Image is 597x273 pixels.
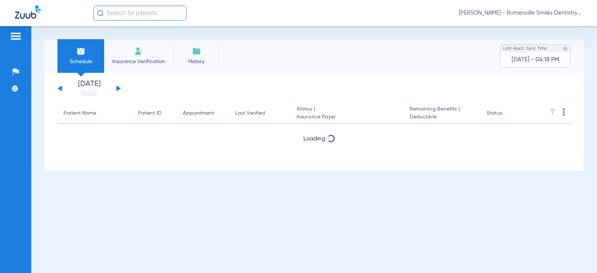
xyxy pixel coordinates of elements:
span: Insurance Verification [110,58,168,65]
th: Status | [291,103,404,124]
img: Zuub Logo [15,6,41,19]
div: Last Verified [235,109,265,117]
div: Patient Name [63,109,126,117]
span: Schedule [63,58,99,65]
span: Deductible [410,113,475,121]
img: group-dot-blue.svg [563,108,565,116]
img: last sync help info [563,46,568,51]
a: [DATE] [67,89,112,97]
li: [DATE] [67,80,112,97]
img: Search Icon [97,10,104,16]
div: Appointment [183,109,214,117]
div: Patient ID [138,109,162,117]
input: Search for patients [93,6,187,21]
span: Last Appt. Sync Time: [503,45,548,52]
div: Appointment [183,109,223,117]
div: Patient Name [63,109,96,117]
img: History [192,47,201,56]
img: Manual Insurance Verification [134,47,143,56]
img: filter.svg [549,108,556,116]
span: [PERSON_NAME] - Romeoville Smiles Dentistry [459,9,582,17]
span: Loading [303,136,325,142]
span: [DATE] - 04:18 PM [512,56,559,63]
th: Status [481,103,531,124]
span: Insurance Payer [297,113,398,121]
img: hamburger-icon [10,32,22,41]
th: Remaining Benefits | [404,103,481,124]
img: Schedule [76,47,85,56]
div: Patient ID [138,109,171,117]
span: History [179,58,214,65]
div: Last Verified [235,109,285,117]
